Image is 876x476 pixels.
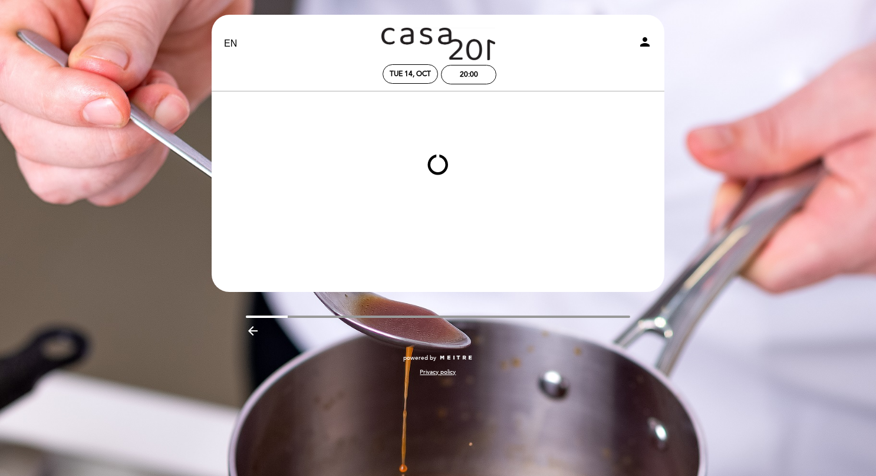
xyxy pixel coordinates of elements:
div: 20:00 [460,70,478,79]
a: powered by [403,354,473,362]
span: powered by [403,354,436,362]
img: MEITRE [439,355,473,361]
a: Casa 201 [364,28,512,60]
i: arrow_backward [246,324,260,338]
button: person [638,35,652,53]
a: Privacy policy [420,368,456,376]
i: person [638,35,652,49]
div: Tue 14, Oct [390,70,431,78]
